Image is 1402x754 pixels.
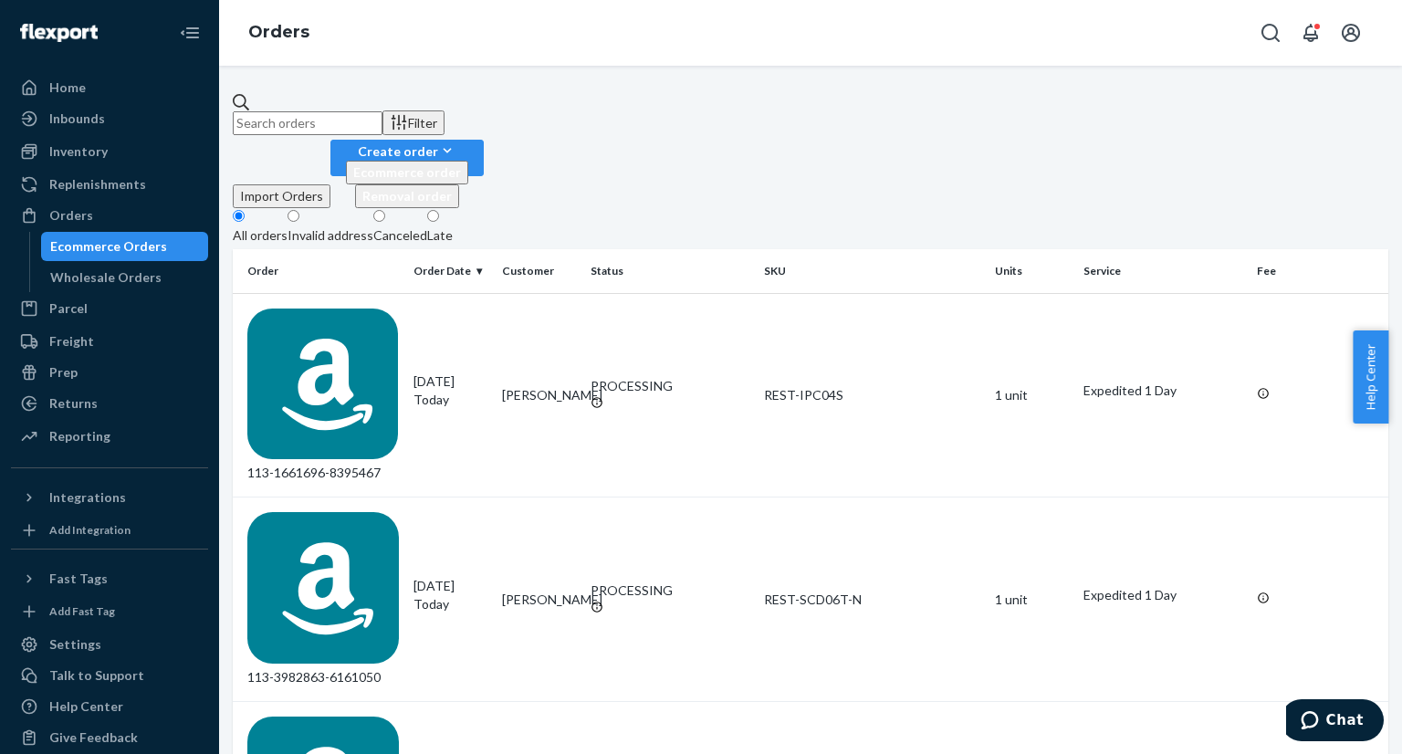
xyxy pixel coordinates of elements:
input: Canceled [373,210,385,222]
a: Orders [11,201,208,230]
input: Search orders [233,111,382,135]
p: Today [413,595,487,613]
a: Add Fast Tag [11,601,208,623]
div: Talk to Support [49,666,144,685]
div: PROCESSING [591,581,749,600]
div: Home [49,79,86,97]
span: Ecommerce order [353,164,461,180]
a: Parcel [11,294,208,323]
button: Open account menu [1333,15,1369,51]
a: Inventory [11,137,208,166]
div: Filter [390,113,437,132]
div: Wholesale Orders [50,268,162,287]
div: Orders [49,206,93,225]
a: Returns [11,389,208,418]
div: Add Integration [49,522,131,538]
th: Fee [1250,249,1388,293]
div: Customer [502,263,576,278]
div: Parcel [49,299,88,318]
div: Prep [49,363,78,382]
div: Integrations [49,488,126,507]
a: Add Integration [11,519,208,541]
a: Help Center [11,692,208,721]
button: Integrations [11,483,208,512]
div: Create order [346,141,468,161]
div: Invalid address [288,226,373,245]
td: [PERSON_NAME] [495,497,583,702]
button: Open Search Box [1252,15,1289,51]
th: Order [233,249,406,293]
a: Wholesale Orders [41,263,209,292]
div: 113-1661696-8395467 [247,309,399,483]
ol: breadcrumbs [234,6,324,59]
div: Freight [49,332,94,351]
p: Today [413,391,487,409]
a: Replenishments [11,170,208,199]
a: Freight [11,327,208,356]
div: REST-SCD06T-N [764,591,980,609]
div: Give Feedback [49,728,138,747]
div: All orders [233,226,288,245]
div: Settings [49,635,101,654]
th: Order Date [406,249,495,293]
div: [DATE] [413,372,487,409]
iframe: Opens a widget where you can chat to one of our agents [1286,699,1384,745]
td: 1 unit [988,293,1076,497]
button: Import Orders [233,184,330,208]
img: Flexport logo [20,24,98,42]
div: 113-3982863-6161050 [247,512,399,686]
th: Units [988,249,1076,293]
div: Add Fast Tag [49,603,115,619]
div: [DATE] [413,577,487,613]
div: Reporting [49,427,110,445]
div: Returns [49,394,98,413]
input: Late [427,210,439,222]
input: All orders [233,210,245,222]
a: Prep [11,358,208,387]
a: Home [11,73,208,102]
input: Invalid address [288,210,299,222]
th: Status [583,249,757,293]
div: Ecommerce Orders [50,237,167,256]
div: REST-IPC04S [764,386,980,404]
button: Create orderEcommerce orderRemoval order [330,140,484,176]
button: Help Center [1353,330,1388,424]
div: PROCESSING [591,377,749,395]
p: Expedited 1 Day [1083,586,1242,604]
div: Fast Tags [49,570,108,588]
a: Settings [11,630,208,659]
div: Late [427,226,453,245]
div: Help Center [49,697,123,716]
a: Orders [248,22,309,42]
p: Expedited 1 Day [1083,382,1242,400]
button: Open notifications [1292,15,1329,51]
a: Reporting [11,422,208,451]
div: Canceled [373,226,427,245]
span: Removal order [362,188,452,204]
button: Ecommerce order [346,161,468,184]
a: Ecommerce Orders [41,232,209,261]
div: Replenishments [49,175,146,194]
td: 1 unit [988,497,1076,702]
div: Inventory [49,142,108,161]
button: Talk to Support [11,661,208,690]
button: Removal order [355,184,459,208]
button: Filter [382,110,445,135]
td: [PERSON_NAME] [495,293,583,497]
th: SKU [757,249,988,293]
th: Service [1076,249,1250,293]
button: Close Navigation [172,15,208,51]
a: Inbounds [11,104,208,133]
button: Give Feedback [11,723,208,752]
div: Inbounds [49,110,105,128]
button: Fast Tags [11,564,208,593]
